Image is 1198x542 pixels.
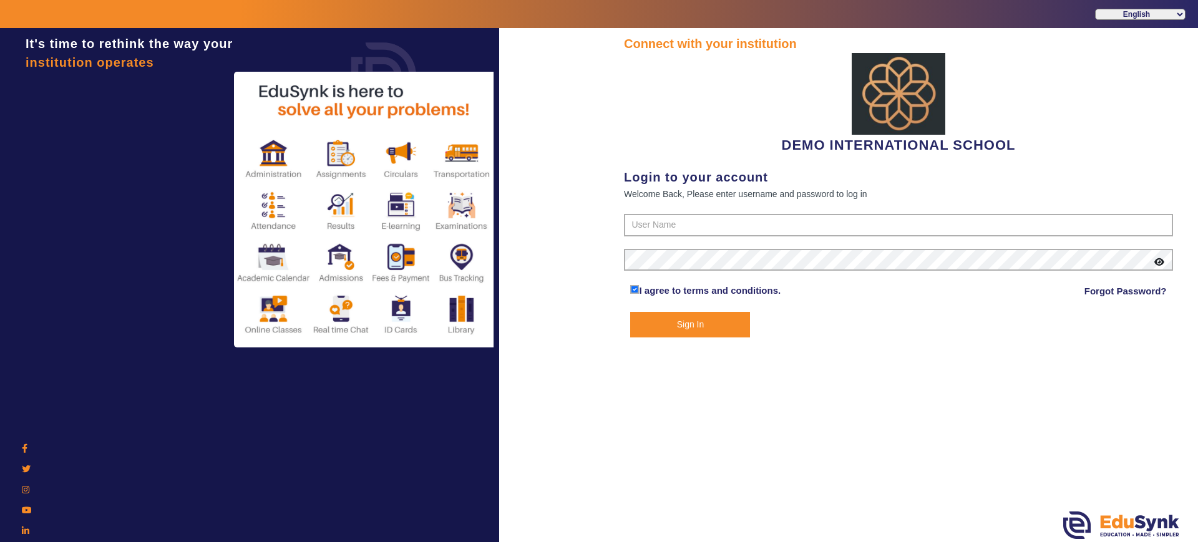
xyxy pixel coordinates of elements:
[26,56,154,69] span: institution operates
[1063,511,1179,539] img: edusynk.png
[234,72,496,347] img: login2.png
[624,214,1173,236] input: User Name
[624,168,1173,186] div: Login to your account
[624,186,1173,201] div: Welcome Back, Please enter username and password to log in
[1084,284,1167,299] a: Forgot Password?
[624,34,1173,53] div: Connect with your institution
[26,37,233,51] span: It's time to rethink the way your
[630,312,750,337] button: Sign In
[639,285,781,296] a: I agree to terms and conditions.
[624,53,1173,155] div: DEMO INTERNATIONAL SCHOOL
[337,28,431,122] img: login.png
[852,53,945,135] img: abdd4561-dfa5-4bc5-9f22-bd710a8d2831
